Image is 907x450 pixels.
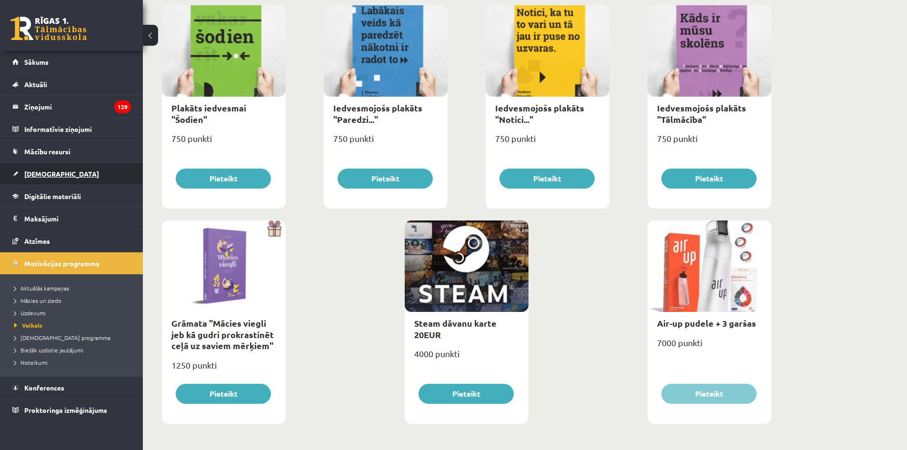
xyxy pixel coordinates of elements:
[12,140,131,162] a: Mācību resursi
[24,237,50,245] span: Atzīmes
[495,102,584,124] a: Iedvesmojošs plakāts "Notici..."
[12,163,131,185] a: [DEMOGRAPHIC_DATA]
[14,297,61,304] span: Mācies un ziedo
[24,96,131,118] legend: Ziņojumi
[648,335,771,359] div: 7000 punkti
[661,384,757,404] button: Pieteikt
[14,321,133,330] a: Veikals
[264,220,286,237] img: Dāvana ar pārsteigumu
[419,384,514,404] button: Pieteikt
[14,309,46,317] span: Uzdevumi
[14,358,133,367] a: Noteikumi
[10,17,87,40] a: Rīgas 1. Tālmācības vidusskola
[12,208,131,230] a: Maksājumi
[12,51,131,73] a: Sākums
[12,118,131,140] a: Informatīvie ziņojumi
[114,100,131,113] i: 129
[333,102,422,124] a: Iedvesmojošs plakāts "Paredzi..."
[14,321,42,329] span: Veikals
[14,359,48,366] span: Noteikumi
[24,406,107,414] span: Proktoringa izmēģinājums
[171,102,246,124] a: Plakāts iedvesmai "Šodien"
[24,80,47,89] span: Aktuāli
[414,318,497,340] a: Steam dāvanu karte 20EUR
[12,377,131,399] a: Konferences
[162,130,286,154] div: 750 punkti
[162,357,286,381] div: 1250 punkti
[24,170,99,178] span: [DEMOGRAPHIC_DATA]
[176,169,271,189] button: Pieteikt
[14,334,110,341] span: [DEMOGRAPHIC_DATA] programma
[14,284,69,292] span: Aktuālās kampaņas
[661,169,757,189] button: Pieteikt
[14,346,83,354] span: Biežāk uzdotie jautājumi
[486,130,609,154] div: 750 punkti
[24,208,131,230] legend: Maksājumi
[24,259,100,268] span: Motivācijas programma
[324,130,448,154] div: 750 punkti
[171,318,274,351] a: Grāmata "Mācies viegli jeb kā gudri prokrastinēt ceļā uz saviem mērķiem"
[24,147,70,156] span: Mācību resursi
[12,252,131,274] a: Motivācijas programma
[24,383,64,392] span: Konferences
[657,102,746,124] a: Iedvesmojošs plakāts "Tālmācība"
[14,296,133,305] a: Mācies un ziedo
[12,96,131,118] a: Ziņojumi129
[405,346,528,370] div: 4000 punkti
[14,346,133,354] a: Biežāk uzdotie jautājumi
[499,169,595,189] button: Pieteikt
[14,284,133,292] a: Aktuālās kampaņas
[176,384,271,404] button: Pieteikt
[12,73,131,95] a: Aktuāli
[657,318,756,329] a: Air-up pudele + 3 garšas
[24,58,49,66] span: Sākums
[12,230,131,252] a: Atzīmes
[24,192,81,200] span: Digitālie materiāli
[338,169,433,189] button: Pieteikt
[14,309,133,317] a: Uzdevumi
[14,333,133,342] a: [DEMOGRAPHIC_DATA] programma
[12,399,131,421] a: Proktoringa izmēģinājums
[24,118,131,140] legend: Informatīvie ziņojumi
[12,185,131,207] a: Digitālie materiāli
[648,130,771,154] div: 750 punkti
